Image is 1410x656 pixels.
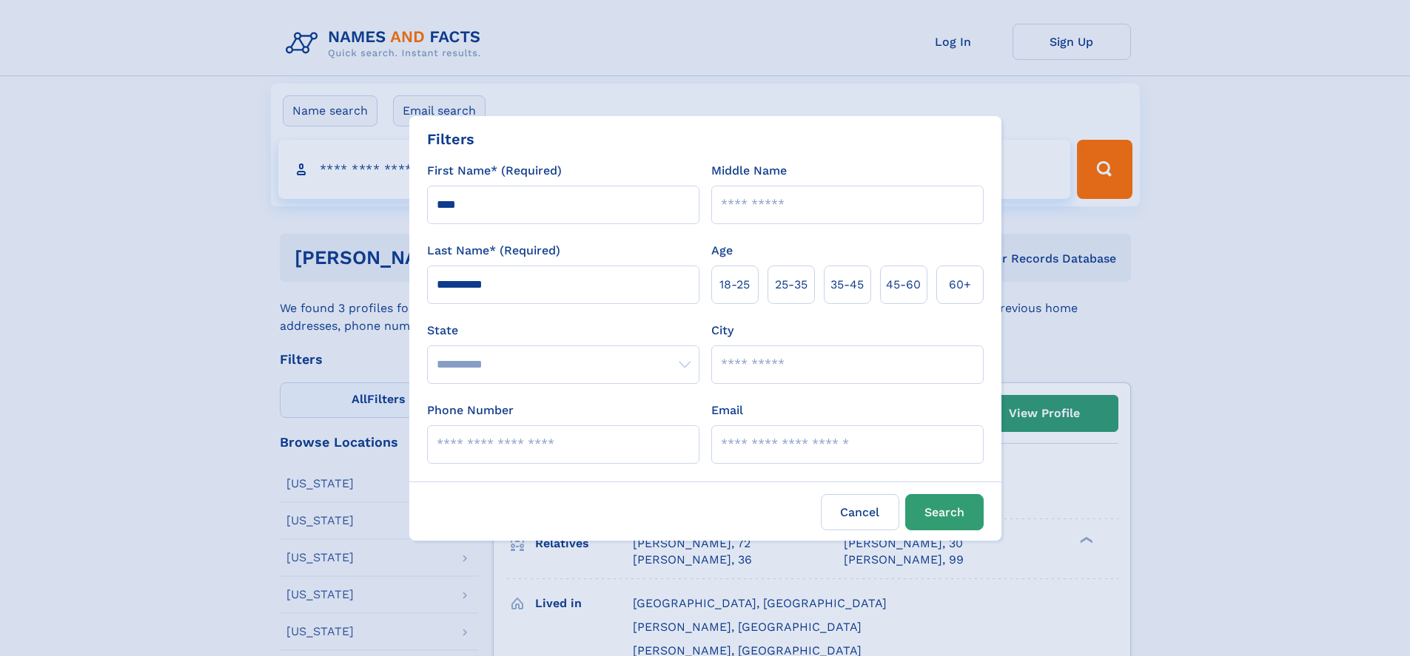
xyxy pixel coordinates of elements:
label: City [711,322,733,339]
div: Filters [427,128,474,150]
label: Phone Number [427,402,514,419]
label: State [427,322,699,339]
label: Age [711,242,733,260]
span: 45‑60 [886,276,921,294]
span: 35‑45 [830,276,864,294]
span: 60+ [949,276,971,294]
button: Search [905,494,984,530]
label: Last Name* (Required) [427,242,560,260]
label: First Name* (Required) [427,162,562,180]
span: 25‑35 [775,276,808,294]
label: Email [711,402,743,419]
label: Cancel [821,494,899,530]
span: 18‑25 [719,276,750,294]
label: Middle Name [711,162,787,180]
